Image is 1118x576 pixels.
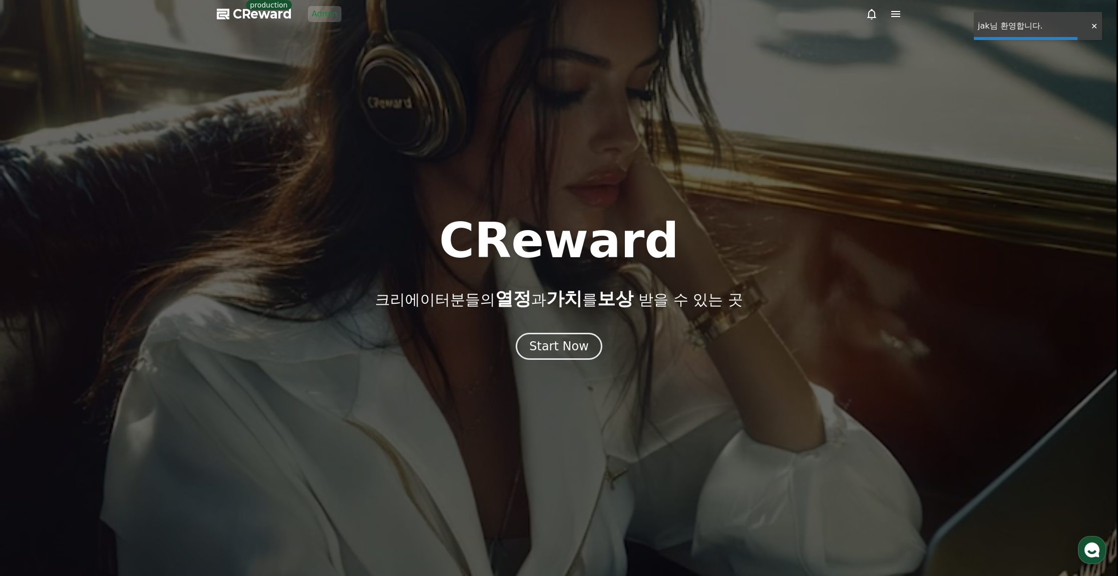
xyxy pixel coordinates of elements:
span: 보상 [597,288,633,309]
div: Start Now [529,338,589,354]
h1: CReward [439,217,679,265]
a: Admin [308,6,341,22]
button: Start Now [516,333,602,360]
a: CReward [217,6,292,22]
a: Start Now [516,343,602,352]
p: 크리에이터분들의 과 를 받을 수 있는 곳 [375,289,742,309]
span: 열정 [495,288,531,309]
span: 가치 [546,288,582,309]
span: CReward [233,6,292,22]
